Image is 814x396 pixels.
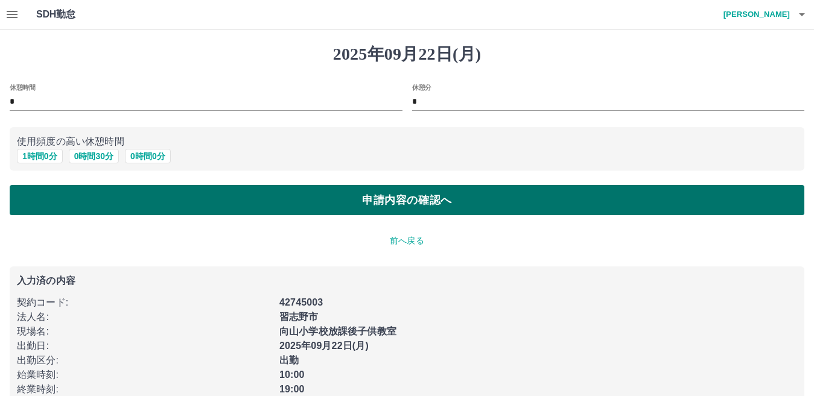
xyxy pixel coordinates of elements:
[412,83,431,92] label: 休憩分
[69,149,119,163] button: 0時間30分
[17,368,272,382] p: 始業時刻 :
[279,369,305,380] b: 10:00
[279,341,369,351] b: 2025年09月22日(月)
[17,324,272,339] p: 現場名 :
[10,83,35,92] label: 休憩時間
[10,44,804,64] h1: 2025年09月22日(月)
[279,297,323,307] b: 42745003
[279,384,305,394] b: 19:00
[17,310,272,324] p: 法人名 :
[17,149,63,163] button: 1時間0分
[10,234,804,247] p: 前へ戻る
[279,355,299,365] b: 出勤
[17,134,797,149] p: 使用頻度の高い休憩時間
[125,149,171,163] button: 0時間0分
[17,295,272,310] p: 契約コード :
[17,339,272,353] p: 出勤日 :
[279,312,319,322] b: 習志野市
[10,185,804,215] button: 申請内容の確認へ
[17,353,272,368] p: 出勤区分 :
[279,326,396,336] b: 向山小学校放課後子供教室
[17,276,797,286] p: 入力済の内容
